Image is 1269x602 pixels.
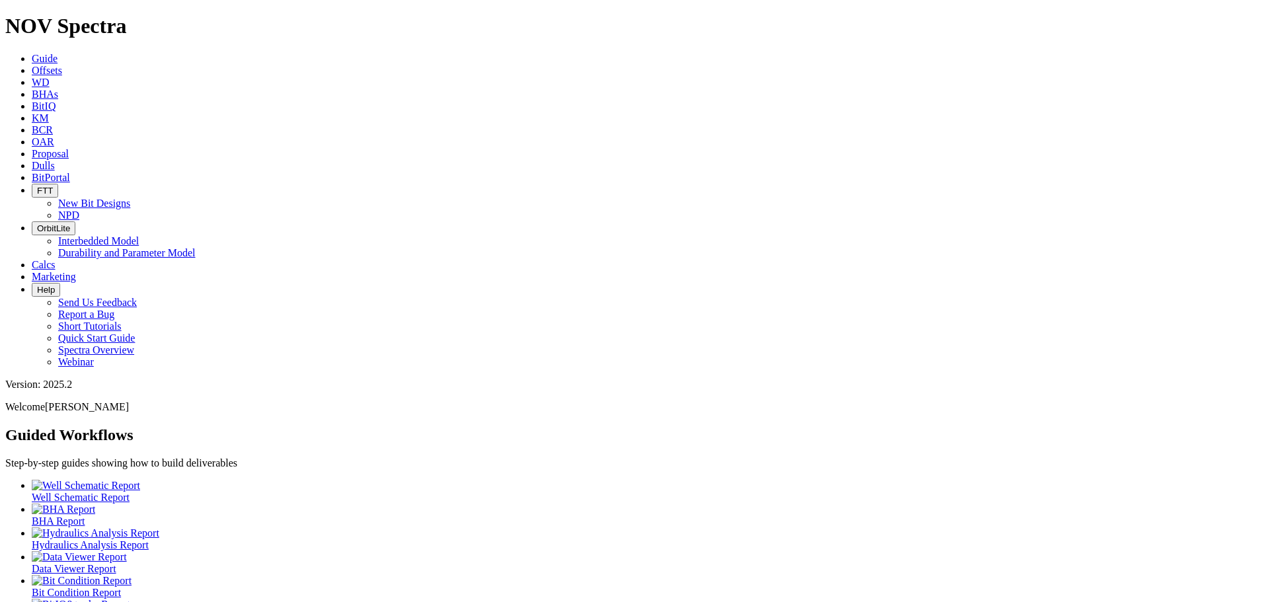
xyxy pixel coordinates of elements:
img: Bit Condition Report [32,575,132,587]
a: Webinar [58,356,94,367]
a: Dulls [32,160,55,171]
a: Short Tutorials [58,320,122,332]
a: Data Viewer Report Data Viewer Report [32,551,1264,574]
span: Well Schematic Report [32,492,130,503]
div: Version: 2025.2 [5,379,1264,391]
a: Report a Bug [58,309,114,320]
a: New Bit Designs [58,198,130,209]
a: BCR [32,124,53,135]
a: WD [32,77,50,88]
img: Well Schematic Report [32,480,140,492]
span: [PERSON_NAME] [45,401,129,412]
img: Data Viewer Report [32,551,127,563]
span: FTT [37,186,53,196]
a: Bit Condition Report Bit Condition Report [32,575,1264,598]
span: Data Viewer Report [32,563,116,574]
a: NPD [58,209,79,221]
a: Spectra Overview [58,344,134,356]
a: Marketing [32,271,76,282]
p: Welcome [5,401,1264,413]
a: Offsets [32,65,62,76]
a: Well Schematic Report Well Schematic Report [32,480,1264,503]
a: Hydraulics Analysis Report Hydraulics Analysis Report [32,527,1264,550]
a: BitPortal [32,172,70,183]
span: BHA Report [32,515,85,527]
h2: Guided Workflows [5,426,1264,444]
a: Interbedded Model [58,235,139,246]
a: BHA Report BHA Report [32,504,1264,527]
button: FTT [32,184,58,198]
a: BHAs [32,89,58,100]
a: BitIQ [32,100,56,112]
img: BHA Report [32,504,95,515]
h1: NOV Spectra [5,14,1264,38]
a: Send Us Feedback [58,297,137,308]
a: Quick Start Guide [58,332,135,344]
a: Guide [32,53,58,64]
span: Hydraulics Analysis Report [32,539,149,550]
a: Calcs [32,259,56,270]
a: OAR [32,136,54,147]
a: KM [32,112,49,124]
button: Help [32,283,60,297]
a: Proposal [32,148,69,159]
span: OrbitLite [37,223,70,233]
p: Step-by-step guides showing how to build deliverables [5,457,1264,469]
a: Durability and Parameter Model [58,247,196,258]
img: Hydraulics Analysis Report [32,527,159,539]
button: OrbitLite [32,221,75,235]
span: Bit Condition Report [32,587,121,598]
span: Help [37,285,55,295]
